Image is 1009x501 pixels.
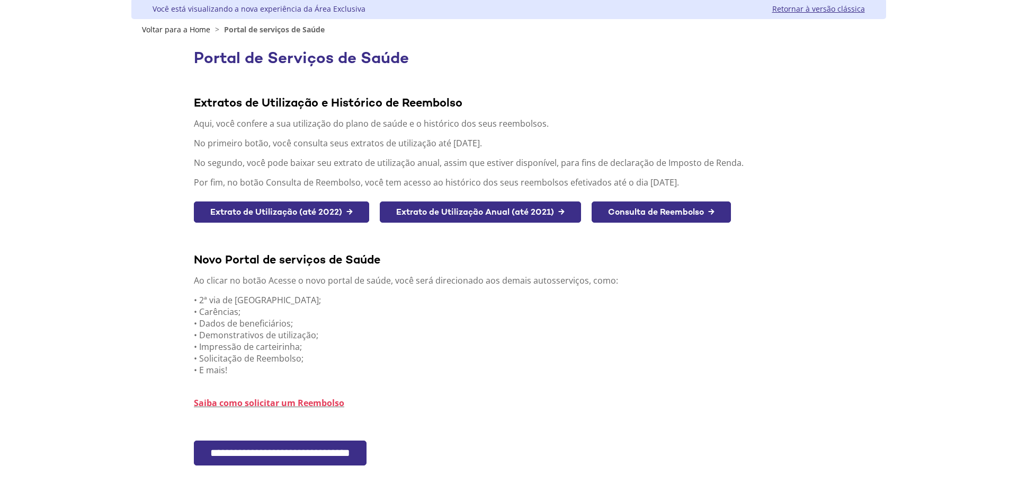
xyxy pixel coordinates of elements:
p: No primeiro botão, você consulta seus extratos de utilização até [DATE]. [194,137,823,149]
a: Voltar para a Home [142,24,210,34]
section: <span lang="pt-BR" dir="ltr">FacPlanPortlet - SSO Fácil</span> [194,441,823,492]
div: Novo Portal de serviços de Saúde [194,252,823,267]
a: Extrato de Utilização (até 2022) → [194,201,369,223]
p: Aqui, você confere a sua utilização do plano de saúde e o histórico dos seus reembolsos. [194,118,823,129]
a: Retornar à versão clássica [772,4,865,14]
a: Extrato de Utilização Anual (até 2021) → [380,201,581,223]
section: <span lang="pt-BR" dir="ltr">Visualizador do Conteúdo da Web</span> [194,44,823,430]
p: Ao clicar no botão Acesse o novo portal de saúde, você será direcionado aos demais autosserviços,... [194,275,823,286]
span: Portal de serviços de Saúde [224,24,325,34]
p: No segundo, você pode baixar seu extrato de utilização anual, assim que estiver disponível, para ... [194,157,823,169]
a: Consulta de Reembolso → [592,201,731,223]
p: • 2ª via de [GEOGRAPHIC_DATA]; • Carências; • Dados de beneficiários; • Demonstrativos de utiliza... [194,294,823,376]
div: Você está visualizando a nova experiência da Área Exclusiva [153,4,365,14]
div: Extratos de Utilização e Histórico de Reembolso [194,95,823,110]
span: > [212,24,222,34]
a: Saiba como solicitar um Reembolso [194,397,344,409]
p: Por fim, no botão Consulta de Reembolso, você tem acesso ao histórico dos seus reembolsos efetiva... [194,177,823,188]
h1: Portal de Serviços de Saúde [194,49,823,67]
